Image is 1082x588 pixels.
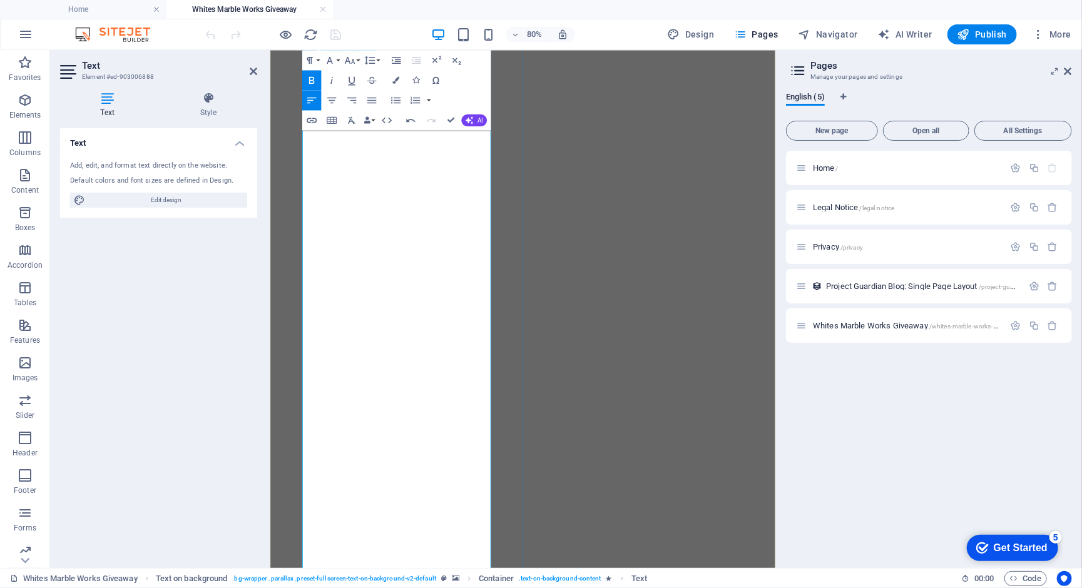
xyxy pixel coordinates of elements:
button: AI Writer [873,24,937,44]
div: The startpage cannot be deleted [1048,163,1058,173]
button: Special Characters [427,70,446,90]
button: Decrease Indent [407,50,426,70]
span: Click to select. Double-click to edit [631,571,647,586]
h6: Session time [961,571,994,586]
p: Accordion [8,260,43,270]
span: New page [792,127,872,134]
div: Settings [1011,163,1021,173]
button: Increase Indent [387,50,406,70]
span: /legal-notice [860,205,895,211]
button: AI [462,114,487,126]
button: Strikethrough [362,70,381,90]
button: Edit design [70,193,247,208]
div: Remove [1048,202,1058,213]
span: Click to select. Double-click to edit [156,571,228,586]
p: Tables [14,298,36,308]
div: Home/ [809,164,1004,172]
p: Columns [9,148,41,158]
span: . bg-wrapper .parallax .preset-fullscreen-text-on-background-v2-default [232,571,436,586]
div: Project Guardian Blog: Single Page Layout/project-guardian-blog-item [822,282,1023,290]
button: Superscript [427,50,446,70]
span: Click to open page [813,163,839,173]
h4: Whites Marble Works Giveaway [166,3,333,16]
p: Elements [9,110,41,120]
h3: Manage your pages and settings [810,71,1047,83]
a: Click to cancel selection. Double-click to open Pages [10,571,138,586]
h6: 80% [524,27,544,42]
div: Settings [1011,241,1021,252]
button: HTML [377,110,396,130]
div: Get Started 5 items remaining, 0% complete [10,6,101,33]
span: / [836,165,839,172]
span: English (5) [786,89,825,107]
p: Features [10,335,40,345]
button: Align Right [342,90,361,110]
span: Design [668,28,715,41]
button: Font Size [342,50,361,70]
button: Undo (⌘Z) [402,110,421,130]
button: Align Justify [362,90,381,110]
i: On resize automatically adjust zoom level to fit chosen device. [557,29,568,40]
button: Unordered List [387,90,406,110]
span: /project-guardian-blog-item [979,283,1057,290]
button: Ordered List [425,90,433,110]
div: Duplicate [1029,241,1039,252]
button: Subscript [447,50,466,70]
button: Data Bindings [362,110,376,130]
h3: Element #ed-903006888 [82,71,232,83]
span: All Settings [980,127,1066,134]
span: /whites-marble-works-giveaway [929,323,1019,330]
span: Click to open page [813,321,1019,330]
button: Line Height [362,50,381,70]
button: Redo (⌘⇧Z) [422,110,441,130]
button: Colors [387,70,406,90]
div: Legal Notice/legal-notice [809,203,1004,211]
button: More [1027,24,1076,44]
button: Align Left [302,90,321,110]
p: Footer [14,485,36,495]
span: Publish [957,28,1007,41]
div: Settings [1011,202,1021,213]
div: This layout is used as a template for all items (e.g. a blog post) of this collection. The conten... [812,281,822,291]
div: Settings [1029,281,1039,291]
button: Paragraph Format [302,50,321,70]
p: Images [13,373,38,383]
button: Insert Link [302,110,321,130]
span: Click to open page [813,203,894,212]
button: Icons [407,70,426,90]
span: Open all [889,127,964,134]
button: Click here to leave preview mode and continue editing [278,27,293,42]
h2: Pages [810,60,1072,71]
button: Bold (⌘B) [302,70,321,90]
div: Default colors and font sizes are defined in Design. [70,176,247,186]
span: : [983,574,985,583]
div: Duplicate [1029,320,1039,331]
p: Header [13,448,38,458]
span: More [1032,28,1071,41]
div: Add, edit, and format text directly on the website. [70,161,247,171]
button: Publish [947,24,1017,44]
div: Language Tabs [786,92,1072,116]
button: Confirm (⌘+⏎) [442,110,461,130]
div: Duplicate [1029,163,1039,173]
div: Remove [1048,320,1058,331]
button: Clear Formatting [342,110,361,130]
p: Slider [16,410,35,420]
span: Code [1010,571,1041,586]
div: Get Started [37,14,91,25]
button: Code [1004,571,1047,586]
div: Settings [1011,320,1021,331]
span: AI [477,117,483,123]
span: Pages [734,28,778,41]
button: Usercentrics [1057,571,1072,586]
span: Edit design [89,193,243,208]
button: Font Family [322,50,341,70]
i: Element contains an animation [606,575,612,582]
div: Privacy/privacy [809,243,1004,251]
div: Duplicate [1029,202,1039,213]
button: Align Center [322,90,341,110]
button: Underline (⌘U) [342,70,361,90]
p: Favorites [9,73,41,83]
span: AI Writer [878,28,932,41]
p: Forms [14,523,36,533]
